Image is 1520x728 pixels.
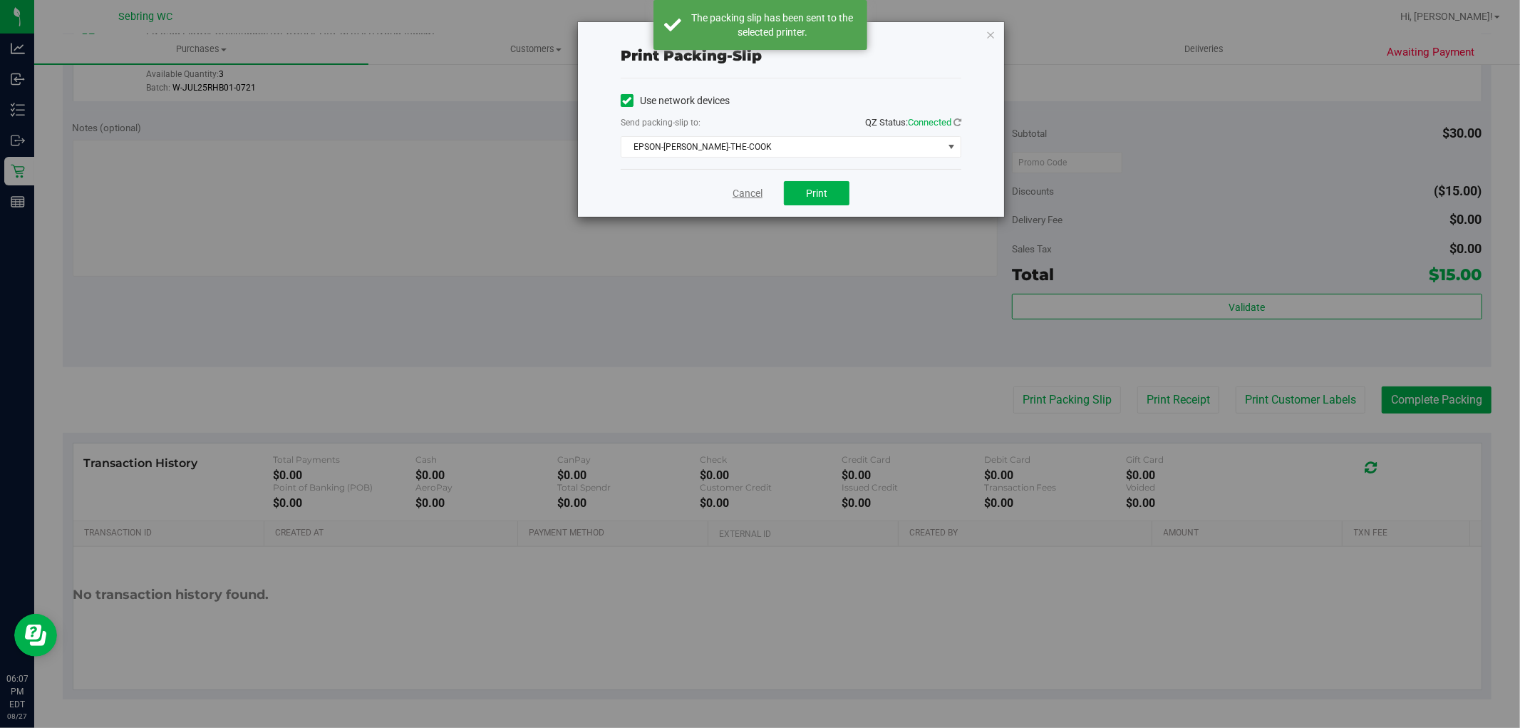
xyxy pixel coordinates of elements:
label: Use network devices [621,93,730,108]
span: Print [806,188,827,199]
button: Print [784,181,849,205]
span: EPSON-[PERSON_NAME]-THE-COOK [621,137,943,157]
label: Send packing-slip to: [621,116,700,129]
div: The packing slip has been sent to the selected printer. [689,11,857,39]
iframe: Resource center [14,614,57,657]
span: select [943,137,961,157]
span: Connected [908,117,951,128]
span: QZ Status: [865,117,961,128]
span: Print packing-slip [621,47,762,64]
a: Cancel [733,186,762,201]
